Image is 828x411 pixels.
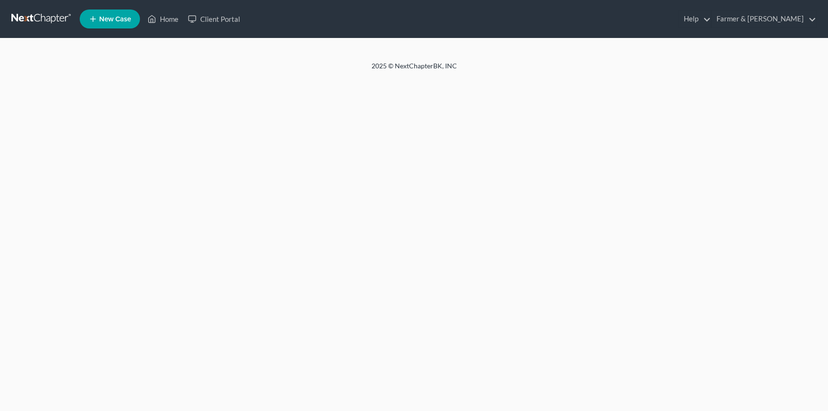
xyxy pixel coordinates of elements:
[712,10,816,28] a: Farmer & [PERSON_NAME]
[183,10,245,28] a: Client Portal
[80,9,140,28] new-legal-case-button: New Case
[144,61,685,78] div: 2025 © NextChapterBK, INC
[679,10,711,28] a: Help
[143,10,183,28] a: Home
